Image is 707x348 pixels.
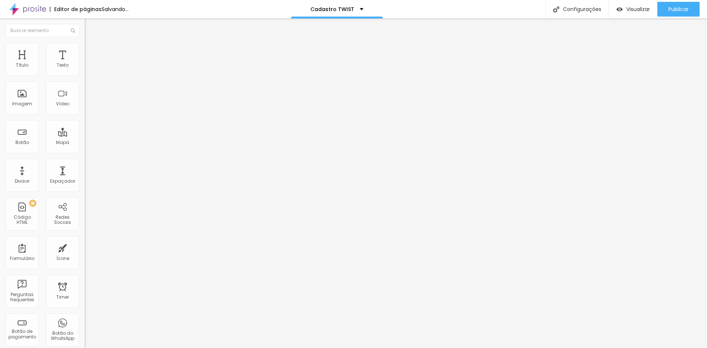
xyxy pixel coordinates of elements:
[7,292,36,303] div: Perguntas frequentes
[50,7,102,12] div: Editor de páginas
[7,329,36,340] div: Botão de pagamento
[57,63,68,68] div: Texto
[668,6,689,12] span: Publicar
[10,256,34,261] div: Formulário
[6,24,79,37] input: Buscar elemento
[7,215,36,225] div: Código HTML
[48,331,77,341] div: Botão do WhatsApp
[657,2,700,17] button: Publicar
[56,256,69,261] div: Ícone
[71,28,75,33] img: Icone
[609,2,657,17] button: Visualizar
[310,7,354,12] p: Cadastro TWIST
[12,101,32,106] div: Imagem
[48,215,77,225] div: Redes Sociais
[626,6,650,12] span: Visualizar
[15,140,29,145] div: Botão
[56,101,69,106] div: Vídeo
[56,295,69,300] div: Timer
[15,179,29,184] div: Divisor
[553,6,559,13] img: Icone
[56,140,69,145] div: Mapa
[616,6,623,13] img: view-1.svg
[102,7,129,12] div: Salvando...
[16,63,28,68] div: Título
[50,179,75,184] div: Espaçador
